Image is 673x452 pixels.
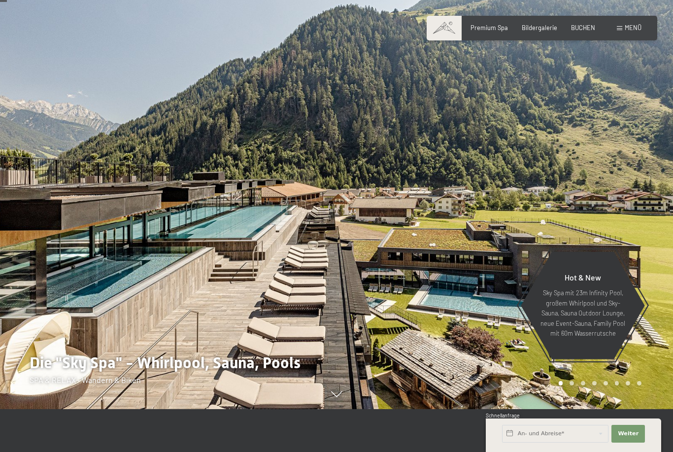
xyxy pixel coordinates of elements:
p: Sky Spa mit 23m Infinity Pool, großem Whirlpool und Sky-Sauna, Sauna Outdoor Lounge, neue Event-S... [540,288,626,338]
button: Weiter [611,425,645,443]
a: Hot & New Sky Spa mit 23m Infinity Pool, großem Whirlpool und Sky-Sauna, Sauna Outdoor Lounge, ne... [520,251,645,360]
span: Weiter [618,430,639,438]
div: Carousel Page 8 [637,381,641,385]
div: Carousel Page 7 [626,381,630,385]
div: Carousel Page 5 [604,381,608,385]
div: Carousel Page 1 (Current Slide) [559,381,563,385]
div: Carousel Page 6 [615,381,619,385]
div: Carousel Page 3 [581,381,585,385]
span: Schnellanfrage [486,413,520,418]
a: Premium Spa [471,24,508,32]
div: Carousel Pagination [555,381,641,385]
div: Carousel Page 4 [592,381,597,385]
a: Bildergalerie [522,24,557,32]
span: Menü [625,24,641,32]
span: Hot & New [565,273,601,282]
div: Carousel Page 2 [570,381,574,385]
a: BUCHEN [571,24,595,32]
